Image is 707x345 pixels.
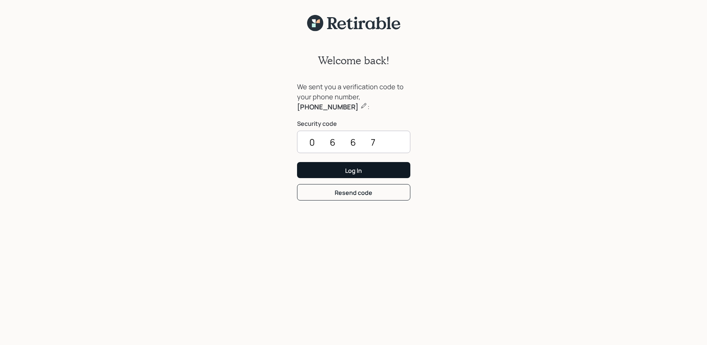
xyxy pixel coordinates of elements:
[335,189,372,197] div: Resend code
[318,54,389,67] h2: Welcome back!
[345,167,362,175] div: Log In
[297,162,410,178] button: Log In
[297,184,410,200] button: Resend code
[297,82,410,112] div: We sent you a verification code to your phone number, :
[297,131,410,153] input: ••••
[297,102,359,111] b: [PHONE_NUMBER]
[297,119,410,128] label: Security code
